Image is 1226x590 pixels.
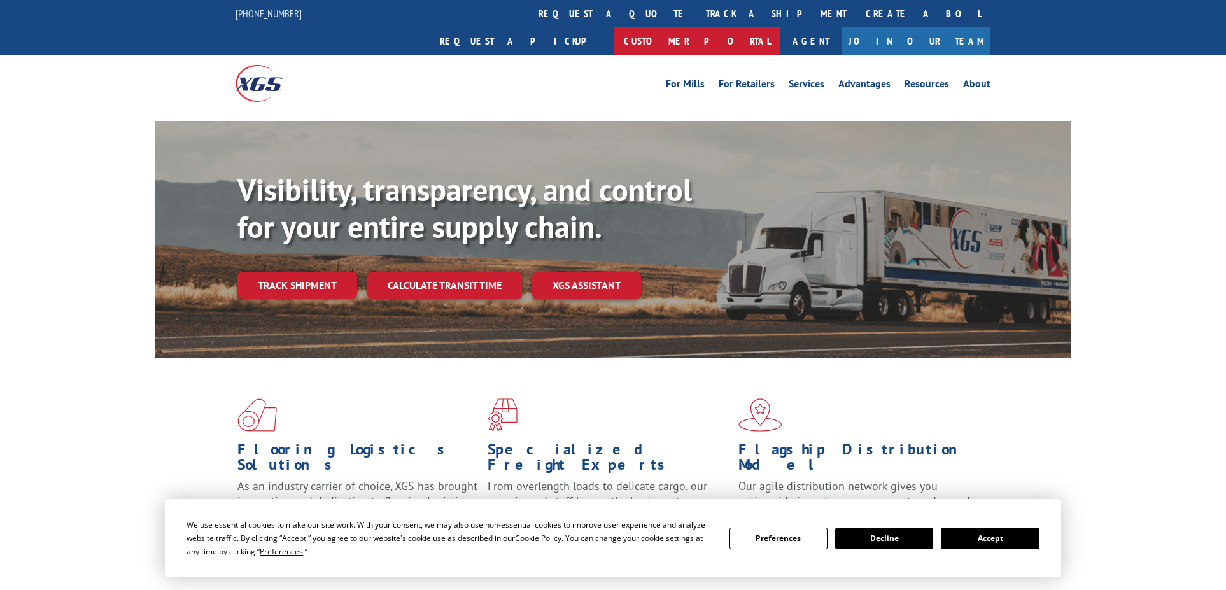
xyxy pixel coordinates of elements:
[729,528,828,549] button: Preferences
[236,7,302,20] a: [PHONE_NUMBER]
[237,170,692,246] b: Visibility, transparency, and control for your entire supply chain.
[738,479,973,509] span: Our agile distribution network gives you nationwide inventory management on demand.
[187,518,714,558] div: We use essential cookies to make our site work. With your consent, we may also use non-essential ...
[835,528,933,549] button: Decline
[905,79,949,93] a: Resources
[963,79,990,93] a: About
[237,272,357,299] a: Track shipment
[165,499,1061,577] div: Cookie Consent Prompt
[842,27,990,55] a: Join Our Team
[738,398,782,432] img: xgs-icon-flagship-distribution-model-red
[237,479,477,524] span: As an industry carrier of choice, XGS has brought innovation and dedication to flooring logistics...
[780,27,842,55] a: Agent
[430,27,614,55] a: Request a pickup
[488,442,728,479] h1: Specialized Freight Experts
[488,479,728,535] p: From overlength loads to delicate cargo, our experienced staff knows the best way to move your fr...
[719,79,775,93] a: For Retailers
[838,79,891,93] a: Advantages
[367,272,522,299] a: Calculate transit time
[237,398,277,432] img: xgs-icon-total-supply-chain-intelligence-red
[532,272,641,299] a: XGS ASSISTANT
[941,528,1039,549] button: Accept
[237,442,478,479] h1: Flooring Logistics Solutions
[738,442,979,479] h1: Flagship Distribution Model
[789,79,824,93] a: Services
[614,27,780,55] a: Customer Portal
[515,533,561,544] span: Cookie Policy
[666,79,705,93] a: For Mills
[488,398,518,432] img: xgs-icon-focused-on-flooring-red
[260,546,303,557] span: Preferences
